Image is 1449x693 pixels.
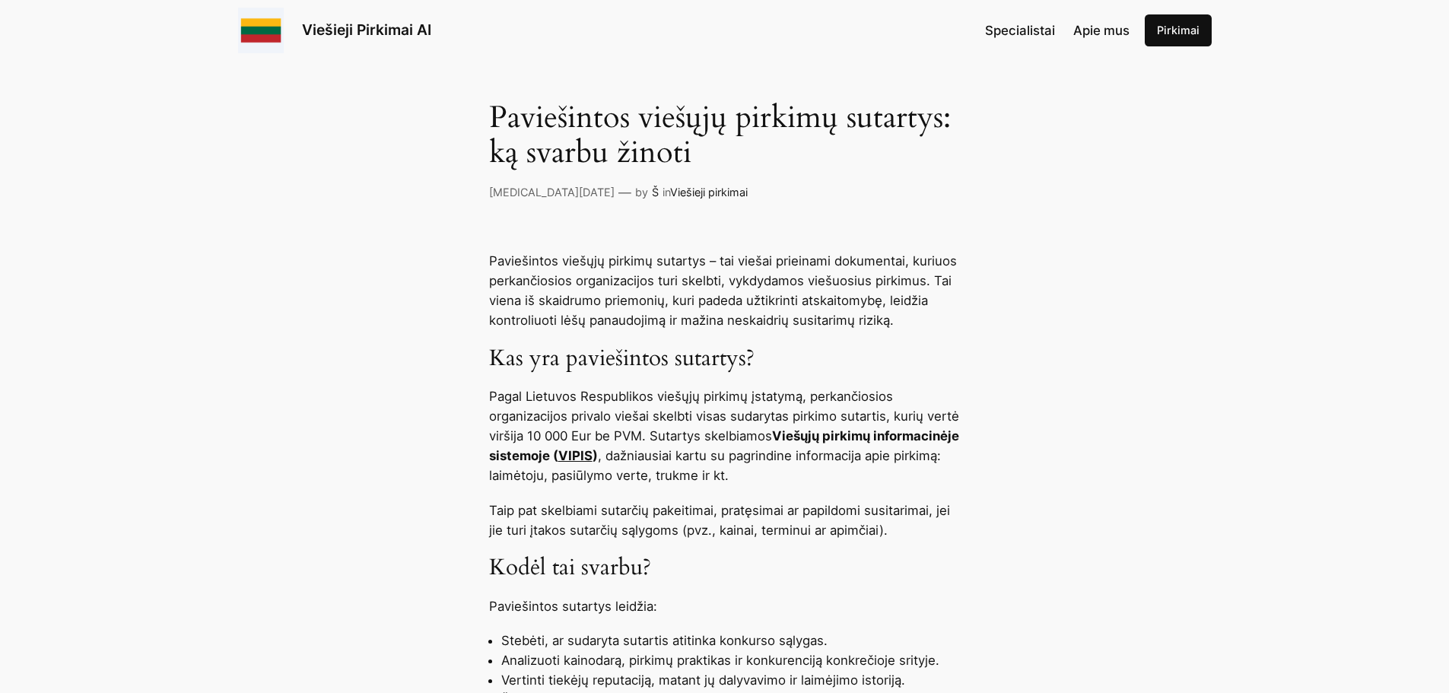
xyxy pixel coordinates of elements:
p: Taip pat skelbiami sutarčių pakeitimai, pratęsimai ar papildomi susitarimai, jei jie turi įtakos ... [489,501,961,540]
img: Viešieji pirkimai logo [238,8,284,53]
span: Apie mus [1073,23,1130,38]
a: Š [652,186,659,199]
h3: Kas yra paviešintos sutartys? [489,345,961,373]
h3: Kodėl tai svarbu? [489,555,961,582]
p: by [635,184,648,201]
span: in [663,186,670,199]
p: Paviešintos viešųjų pirkimų sutartys – tai viešai prieinami dokumentai, kuriuos perkančiosios org... [489,251,961,330]
p: Paviešintos sutartys leidžia: [489,596,961,616]
a: Viešieji Pirkimai AI [302,21,431,39]
li: Stebėti, ar sudaryta sutartis atitinka konkurso sąlygas. [501,631,961,650]
span: Specialistai [985,23,1055,38]
a: [MEDICAL_DATA][DATE] [489,186,615,199]
nav: Navigation [985,21,1130,40]
a: Viešieji pirkimai [670,186,748,199]
li: Vertinti tiekėjų reputaciją, matant jų dalyvavimo ir laimėjimo istoriją. [501,670,961,690]
a: VIPIS [558,448,593,463]
a: Apie mus [1073,21,1130,40]
a: Pirkimai [1145,14,1212,46]
h1: Paviešintos viešųjų pirkimų sutartys: ką svarbu žinoti [489,100,961,170]
a: Specialistai [985,21,1055,40]
p: — [618,183,631,202]
li: Analizuoti kainodarą, pirkimų praktikas ir konkurenciją konkrečioje srityje. [501,650,961,670]
p: Pagal Lietuvos Respublikos viešųjų pirkimų įstatymą, perkančiosios organizacijos privalo viešai s... [489,386,961,485]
